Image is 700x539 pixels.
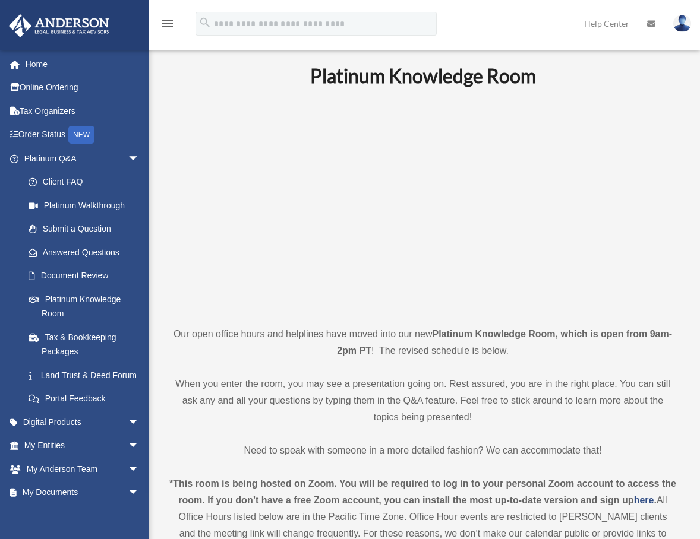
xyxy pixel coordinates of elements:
[17,264,157,288] a: Document Review
[17,170,157,194] a: Client FAQ
[8,76,157,100] a: Online Ordering
[8,457,157,481] a: My Anderson Teamarrow_drop_down
[68,126,94,144] div: NEW
[128,481,152,505] span: arrow_drop_down
[128,147,152,171] span: arrow_drop_down
[17,194,157,217] a: Platinum Walkthrough
[169,478,676,505] strong: *This room is being hosted on Zoom. You will be required to log in to your personal Zoom account ...
[310,64,536,87] b: Platinum Knowledge Room
[169,376,676,426] p: When you enter the room, you may see a presentation going on. Rest assured, you are in the right ...
[160,17,175,31] i: menu
[8,481,157,505] a: My Documentsarrow_drop_down
[8,52,157,76] a: Home
[169,442,676,459] p: Need to speak with someone in a more detailed fashion? We can accommodate that!
[198,16,212,29] i: search
[160,21,175,31] a: menu
[8,147,157,170] a: Platinum Q&Aarrow_drop_down
[17,325,157,363] a: Tax & Bookkeeping Packages
[8,410,157,434] a: Digital Productsarrow_drop_down
[634,495,654,505] a: here
[17,240,157,264] a: Answered Questions
[128,434,152,458] span: arrow_drop_down
[654,495,656,505] strong: .
[17,287,152,325] a: Platinum Knowledge Room
[17,217,157,241] a: Submit a Question
[128,410,152,435] span: arrow_drop_down
[8,434,157,458] a: My Entitiesarrow_drop_down
[337,329,672,356] strong: Platinum Knowledge Room, which is open from 9am-2pm PT
[128,457,152,481] span: arrow_drop_down
[5,14,113,37] img: Anderson Advisors Platinum Portal
[245,103,601,304] iframe: 231110_Toby_KnowledgeRoom
[169,326,676,359] p: Our open office hours and helplines have moved into our new ! The revised schedule is below.
[17,363,157,387] a: Land Trust & Deed Forum
[8,99,157,123] a: Tax Organizers
[673,15,691,32] img: User Pic
[8,123,157,147] a: Order StatusNEW
[17,387,157,411] a: Portal Feedback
